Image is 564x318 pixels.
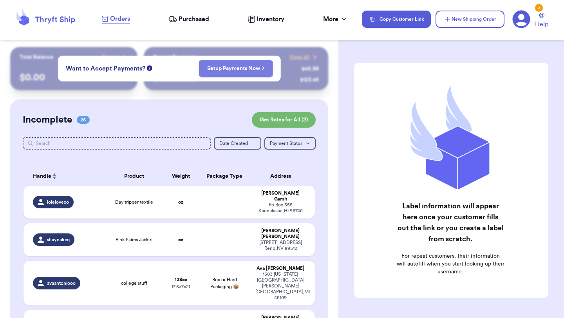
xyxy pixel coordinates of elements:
strong: oz [178,237,183,242]
a: Inventory [248,14,284,24]
a: Purchased [169,14,209,24]
span: college stuff [121,280,147,286]
th: Address [251,167,315,186]
div: 3 [535,4,543,12]
div: [PERSON_NAME] Gamit [255,190,305,202]
button: Date Created [214,137,261,150]
span: View all [289,53,309,61]
div: Po Box 555 Kaunakakai , HI 96748 [255,202,305,214]
th: Package Type [198,167,251,186]
span: 17.5 x 7 x 21 [172,284,190,289]
span: shaynakcq [47,237,70,243]
a: Setup Payments Now [207,65,265,72]
span: Help [535,20,548,29]
div: $ 123.45 [300,76,319,84]
button: Sort ascending [51,172,58,181]
p: $ 0.00 [20,71,128,84]
span: Payment Status [270,141,302,146]
span: Purchased [179,14,209,24]
a: Help [535,13,548,29]
button: Payment Status [264,137,316,150]
span: Orders [110,14,130,23]
button: Get Rates for All (2) [252,112,316,128]
span: Handle [33,172,51,181]
p: For repeat customers, their information will autofill when you start looking up their username. [396,252,504,276]
p: Total Balance [20,53,53,61]
th: Weight [163,167,198,186]
span: Payout [102,53,119,61]
p: Recent Payments [153,53,197,61]
h2: Label information will appear here once your customer fills out the link or you create a label fr... [396,201,504,244]
span: Box or Hard Packaging 📦 [210,277,239,289]
strong: 128 oz [175,277,187,282]
div: $ 45.99 [302,65,319,73]
th: Product [105,167,163,186]
a: Payout [102,53,128,61]
h2: Incomplete [23,114,72,126]
span: lolelovexo [47,199,69,205]
span: Inventory [257,14,284,24]
input: Search [23,137,211,150]
div: More [323,14,348,24]
button: Setup Payments Now [199,60,273,77]
a: View all [289,53,319,61]
strong: oz [178,200,183,204]
span: 26 [77,116,90,124]
a: 3 [512,10,530,28]
span: Date Created [219,141,248,146]
span: avaantoniooo [47,280,76,286]
div: 1503 [US_STATE][GEOGRAPHIC_DATA] [PERSON_NAME][GEOGRAPHIC_DATA] , MI 48109 [255,271,305,301]
button: New Shipping Order [436,11,504,28]
span: Want to Accept Payments? [66,64,145,73]
div: [PERSON_NAME] [PERSON_NAME] [255,228,305,240]
span: Pink Skims Jacket [116,237,153,243]
div: Ava [PERSON_NAME] [255,266,305,271]
div: [STREET_ADDRESS] Reno , NV 89512 [255,240,305,251]
a: Orders [102,14,130,24]
span: Day tripper textile [115,199,153,205]
button: Copy Customer Link [362,11,431,28]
